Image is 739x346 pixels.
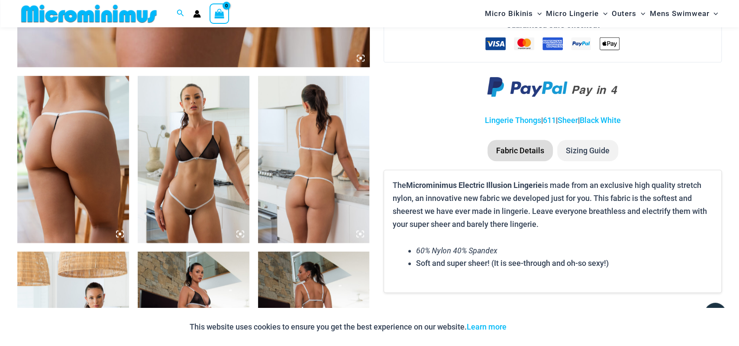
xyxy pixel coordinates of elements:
[558,116,578,125] a: Sheer
[483,3,544,25] a: Micro BikinisMenu ToggleMenu Toggle
[546,3,599,25] span: Micro Lingerie
[210,3,229,23] a: View Shopping Cart, empty
[17,76,129,243] img: Electric Illusion Noir Micro
[599,3,607,25] span: Menu Toggle
[557,140,618,162] li: Sizing Guide
[177,8,184,19] a: Search icon link
[533,3,542,25] span: Menu Toggle
[190,320,507,333] p: This website uses cookies to ensure you get the best experience on our website.
[481,1,722,26] nav: Site Navigation
[485,3,533,25] span: Micro Bikinis
[580,116,599,125] a: Black
[543,116,556,125] a: 611
[18,4,160,23] img: MM SHOP LOGO FLAT
[193,10,201,18] a: Account icon link
[636,3,645,25] span: Menu Toggle
[485,116,541,125] a: Lingerie Thongs
[393,179,713,230] p: The is made from an exclusive high quality stretch nylon, an innovative new fabric we developed j...
[610,3,647,25] a: OutersMenu ToggleMenu Toggle
[416,245,497,255] em: 60% Nylon 40% Spandex
[709,3,718,25] span: Menu Toggle
[487,140,553,162] li: Fabric Details
[513,317,550,337] button: Accept
[544,3,610,25] a: Micro LingerieMenu ToggleMenu Toggle
[416,257,713,270] li: Soft and super sheer! (It is see-through and oh-so sexy!)
[647,3,720,25] a: Mens SwimwearMenu ToggleMenu Toggle
[649,3,709,25] span: Mens Swimwear
[600,116,621,125] a: White
[406,180,542,190] b: Microminimus Electric Illusion Lingerie
[467,322,507,331] a: Learn more
[384,114,722,127] p: | | |
[258,76,370,243] img: Electric Illusion Noir 1521 Bra 611 Micro
[138,76,249,243] img: Electric Illusion Noir 1521 Bra 611 Micro
[612,3,636,25] span: Outers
